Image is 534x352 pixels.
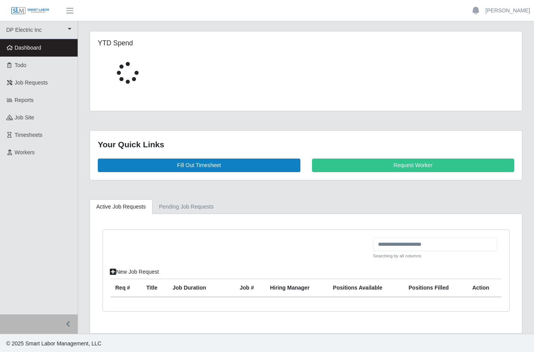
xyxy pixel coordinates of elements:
[404,279,468,297] th: Positions Filled
[15,79,48,86] span: Job Requests
[15,97,34,103] span: Reports
[265,279,328,297] th: Hiring Manager
[6,340,101,347] span: © 2025 Smart Labor Management, LLC
[90,199,153,214] a: Active Job Requests
[15,149,35,155] span: Workers
[98,39,229,47] h5: YTD Spend
[98,138,514,151] div: Your Quick Links
[98,159,300,172] a: Fill Out Timesheet
[468,279,501,297] th: Action
[373,253,497,259] small: Searching by all columns
[15,62,26,68] span: Todo
[105,265,164,279] a: New Job Request
[15,45,42,51] span: Dashboard
[11,7,50,15] img: SLM Logo
[15,132,43,138] span: Timesheets
[328,279,404,297] th: Positions Available
[312,159,515,172] a: Request Worker
[111,279,142,297] th: Req #
[485,7,530,15] a: [PERSON_NAME]
[142,279,168,297] th: Title
[153,199,220,214] a: Pending Job Requests
[235,279,265,297] th: Job #
[15,114,35,121] span: job site
[168,279,223,297] th: Job Duration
